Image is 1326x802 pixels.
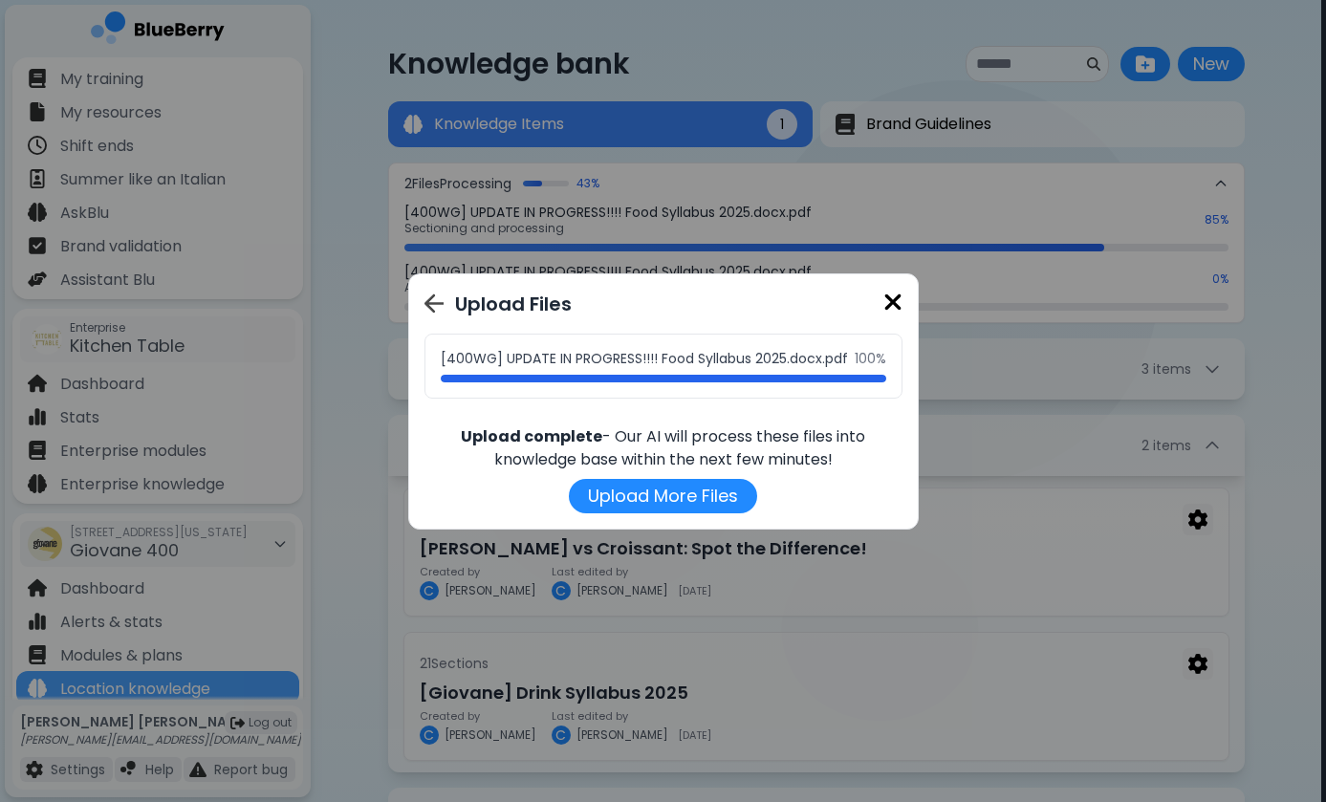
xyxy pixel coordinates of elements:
button: Upload More Files [569,479,757,513]
p: - Our AI will process these files into knowledge base within the next few minutes! [424,425,902,471]
p: Upload Files [455,290,572,318]
img: Go back [424,293,444,314]
span: [400WG] UPDATE IN PROGRESS!!!! Food Syllabus 2025.docx.pdf [441,350,848,367]
img: close icon [883,290,902,315]
span: 100% [855,350,886,367]
b: Upload complete [461,425,602,447]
